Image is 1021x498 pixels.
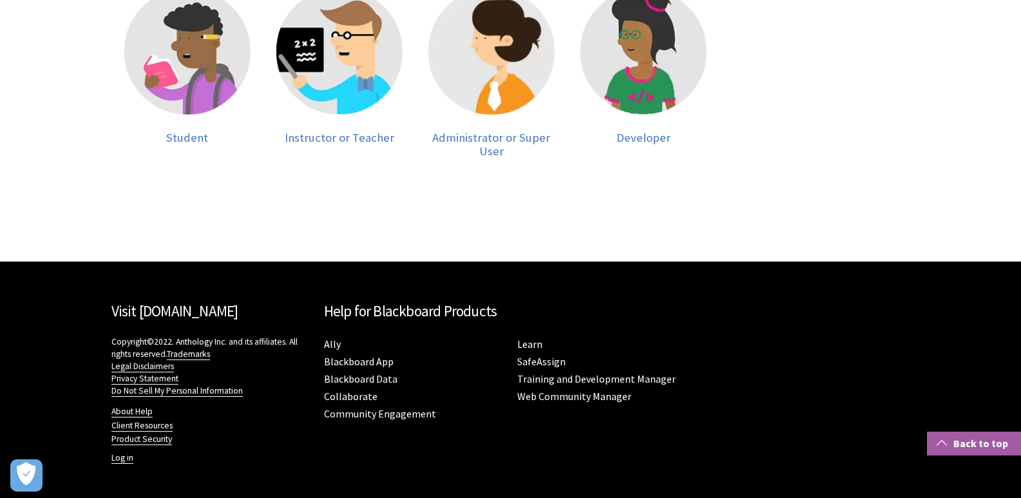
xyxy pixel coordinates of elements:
a: Privacy Statement [111,373,178,385]
a: Blackboard App [324,355,394,369]
a: Back to top [927,432,1021,455]
a: Client Resources [111,420,173,432]
a: About Help [111,406,153,417]
span: Administrator or Super User [432,130,550,159]
a: Web Community Manager [517,390,631,403]
a: Blackboard Data [324,372,397,386]
a: Legal Disclaimers [111,361,174,372]
a: Training and Development Manager [517,372,676,386]
a: Ally [324,338,341,351]
a: Visit [DOMAIN_NAME] [111,302,238,320]
a: Collaborate [324,390,377,403]
a: Log in [111,452,133,464]
span: Instructor or Teacher [285,130,394,145]
a: SafeAssign [517,355,566,369]
button: Open Preferences [10,459,43,492]
span: Developer [616,130,671,145]
a: Product Security [111,434,172,445]
a: Trademarks [167,349,210,360]
a: Do Not Sell My Personal Information [111,385,243,397]
span: Student [166,130,208,145]
a: Community Engagement [324,407,436,421]
a: Learn [517,338,542,351]
h2: Help for Blackboard Products [324,300,698,323]
p: Copyright©2022. Anthology Inc. and its affiliates. All rights reserved. [111,336,311,397]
